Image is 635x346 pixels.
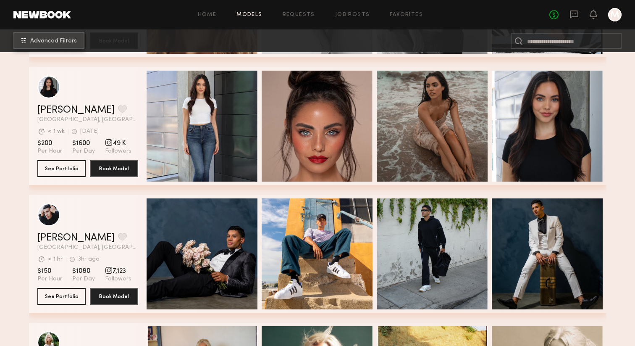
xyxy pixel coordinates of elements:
[283,12,315,18] a: Requests
[37,288,86,305] button: See Portfolio
[37,267,62,275] span: $150
[105,267,131,275] span: 7,123
[37,160,86,177] button: See Portfolio
[390,12,423,18] a: Favorites
[30,38,77,44] span: Advanced Filters
[198,12,217,18] a: Home
[48,256,63,262] div: < 1 hr
[105,148,131,155] span: Followers
[90,288,138,305] button: Book Model
[72,139,95,148] span: $1600
[105,139,131,148] span: 49 K
[48,129,65,135] div: < 1 wk
[37,275,62,283] span: Per Hour
[37,148,62,155] span: Per Hour
[72,275,95,283] span: Per Day
[72,267,95,275] span: $1080
[90,160,138,177] button: Book Model
[78,256,100,262] div: 3hr ago
[72,148,95,155] span: Per Day
[37,233,115,243] a: [PERSON_NAME]
[37,245,138,251] span: [GEOGRAPHIC_DATA], [GEOGRAPHIC_DATA]
[13,32,84,49] button: Advanced Filters
[335,12,370,18] a: Job Posts
[608,8,622,21] a: M
[236,12,262,18] a: Models
[37,105,115,115] a: [PERSON_NAME]
[37,139,62,148] span: $200
[37,117,138,123] span: [GEOGRAPHIC_DATA], [GEOGRAPHIC_DATA]
[105,275,131,283] span: Followers
[80,129,99,135] div: [DATE]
